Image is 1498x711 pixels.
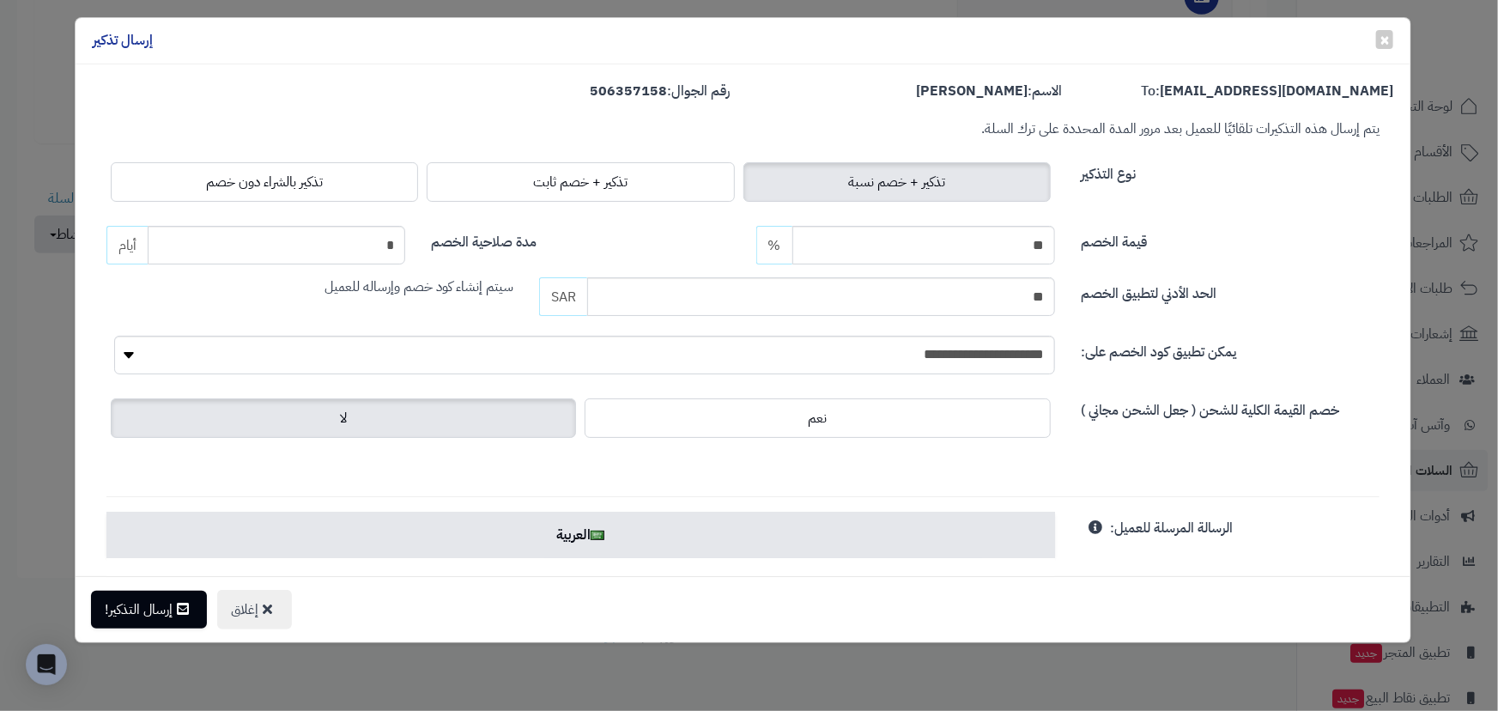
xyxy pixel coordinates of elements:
strong: [EMAIL_ADDRESS][DOMAIN_NAME] [1160,81,1393,101]
span: × [1380,27,1390,52]
label: الرسالة المرسلة للعميل: [1110,512,1233,538]
strong: 506357158 [591,81,668,101]
button: إرسال التذكير! [91,591,207,629]
span: تذكير + خصم نسبة [848,172,945,192]
label: نوع التذكير [1081,158,1136,185]
span: أيام [106,226,148,264]
img: ar.png [591,531,604,540]
span: تذكير + خصم ثابت [533,172,628,192]
label: يمكن تطبيق كود الخصم على: [1081,336,1236,362]
div: Open Intercom Messenger [26,644,67,685]
button: إغلاق [217,590,292,629]
span: % [768,235,781,256]
span: لا [340,408,347,428]
label: To: [1141,82,1393,101]
span: SAR [539,277,587,316]
a: العربية [106,512,1055,558]
span: سيتم إنشاء كود خصم وإرساله للعميل [324,276,513,297]
label: قيمة الخصم [1081,226,1147,252]
span: تذكير بالشراء دون خصم [206,172,323,192]
label: رقم الجوال: [591,82,731,101]
span: نعم [809,408,828,428]
label: خصم القيمة الكلية للشحن ( جعل الشحن مجاني ) [1081,394,1339,421]
label: الحد الأدني لتطبيق الخصم [1081,277,1216,304]
b: عنوان رسالة البريد الالكتروني [887,574,1038,595]
strong: [PERSON_NAME] [916,81,1028,101]
h4: إرسال تذكير [93,31,153,51]
label: مدة صلاحية الخصم [431,226,537,252]
small: يتم إرسال هذه التذكيرات تلقائيًا للعميل بعد مرور المدة المحددة على ترك السلة. [981,118,1380,139]
label: الاسم: [916,82,1062,101]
